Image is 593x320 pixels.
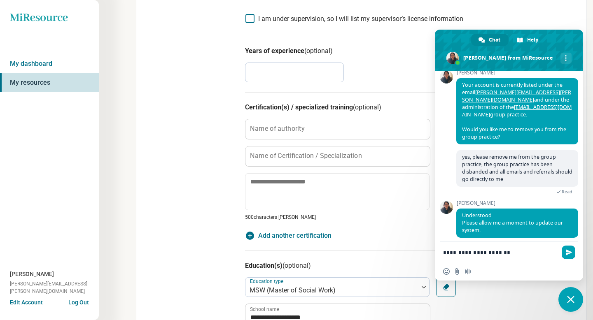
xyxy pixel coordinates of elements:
[10,280,99,295] span: [PERSON_NAME][EMAIL_ADDRESS][PERSON_NAME][DOMAIN_NAME]
[245,102,576,112] h3: Certification(s) / specialized training
[245,231,332,241] button: Add another certification
[462,153,572,183] span: yes, please remove me from the group practice, the group practice has been disbanded and all emai...
[509,34,547,46] div: Help
[456,200,578,206] span: [PERSON_NAME]
[282,262,311,269] span: (optional)
[465,268,471,275] span: Audio message
[462,81,572,140] span: Your account is currently listed under the email and under the administration of the group practi...
[471,34,509,46] div: Chat
[250,307,279,312] label: School name
[10,298,43,307] button: Edit Account
[558,287,583,312] div: Close chat
[68,298,89,305] button: Log Out
[245,46,576,56] h3: Years of experience
[250,153,362,159] label: Name of Certification / Specialization
[250,125,305,132] label: Name of authority
[304,47,333,55] span: (optional)
[562,246,575,259] span: Send
[250,278,285,284] label: Education type
[527,34,539,46] span: Help
[462,104,572,118] a: [EMAIL_ADDRESS][DOMAIN_NAME]
[443,249,557,256] textarea: Compose your message...
[353,103,381,111] span: (optional)
[258,231,332,241] span: Add another certification
[560,53,572,64] div: More channels
[489,34,500,46] span: Chat
[10,270,54,278] span: [PERSON_NAME]
[454,268,460,275] span: Send a file
[443,268,450,275] span: Insert an emoji
[245,261,576,271] h3: Education(s)
[462,89,571,103] a: [PERSON_NAME][EMAIL_ADDRESS][PERSON_NAME][DOMAIN_NAME]
[562,189,572,195] span: Read
[258,15,463,23] span: I am under supervision, so I will list my supervisor’s license information
[462,212,563,234] span: Understood. Please allow me a moment to update our system.
[245,213,430,221] p: 500 characters [PERSON_NAME]
[456,70,578,76] span: [PERSON_NAME]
